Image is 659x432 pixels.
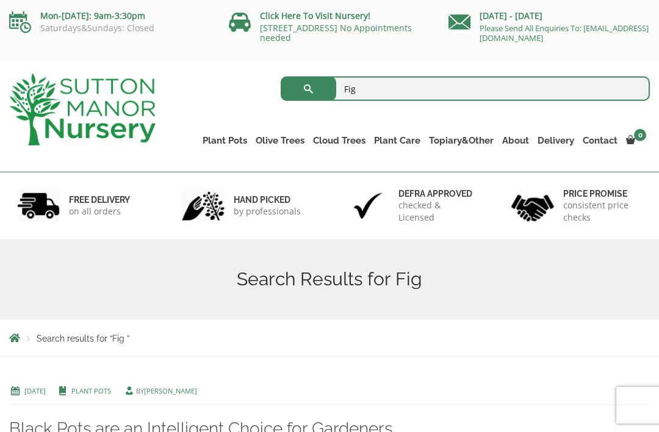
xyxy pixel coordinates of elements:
[634,129,646,141] span: 0
[347,190,389,221] img: 3.jpg
[398,188,477,199] h6: Defra approved
[69,194,130,205] h6: FREE DELIVERY
[234,205,301,218] p: by professionals
[260,22,412,43] a: [STREET_ADDRESS] No Appointments needed
[511,187,554,224] img: 4.jpg
[260,10,370,21] a: Click Here To Visit Nursery!
[182,190,225,221] img: 2.jpg
[563,188,642,199] h6: Price promise
[9,73,156,145] img: logo
[37,334,129,343] span: Search results for “Fig ”
[425,132,498,149] a: Topiary&Other
[17,190,60,221] img: 1.jpg
[9,9,211,23] p: Mon-[DATE]: 9am-3:30pm
[198,132,251,149] a: Plant Pots
[622,132,650,149] a: 0
[9,23,211,33] p: Saturdays&Sundays: Closed
[398,199,477,224] p: checked & Licensed
[251,132,309,149] a: Olive Trees
[9,333,650,343] nav: Breadcrumbs
[370,132,425,149] a: Plant Care
[123,386,197,395] span: by
[448,9,650,23] p: [DATE] - [DATE]
[498,132,533,149] a: About
[234,194,301,205] h6: hand picked
[563,199,642,224] p: consistent price checks
[9,268,650,290] h1: Search Results for Fig
[533,132,578,149] a: Delivery
[24,386,46,395] a: [DATE]
[578,132,622,149] a: Contact
[480,23,649,43] a: Please Send All Enquiries To: [EMAIL_ADDRESS][DOMAIN_NAME]
[71,386,111,395] a: Plant Pots
[281,76,650,101] input: Search...
[309,132,370,149] a: Cloud Trees
[144,386,197,395] a: [PERSON_NAME]
[69,205,130,218] p: on all orders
